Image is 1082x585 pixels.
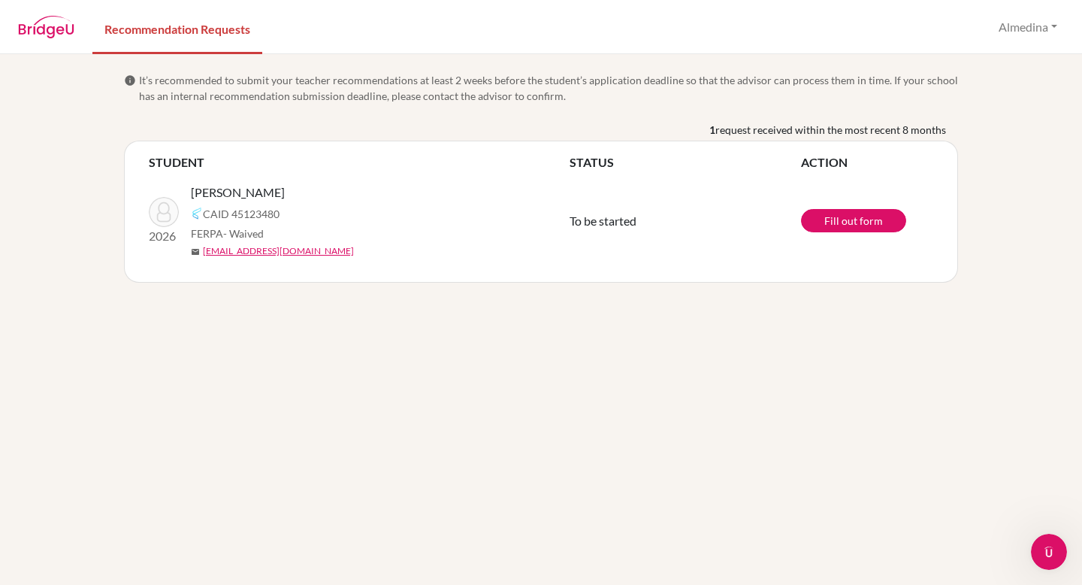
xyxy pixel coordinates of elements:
img: BridgeU logo [18,16,74,38]
a: [EMAIL_ADDRESS][DOMAIN_NAME] [203,244,354,258]
span: FERPA [191,226,264,241]
span: It’s recommended to submit your teacher recommendations at least 2 weeks before the student’s app... [139,72,958,104]
span: mail [191,247,200,256]
span: CAID 45123480 [203,206,280,222]
button: Almedina [992,13,1064,41]
b: 1 [709,122,715,138]
span: [PERSON_NAME] [191,183,285,202]
th: ACTION [801,153,933,171]
img: Gao, Yixin [149,197,179,227]
th: STATUS [570,153,801,171]
th: STUDENT [149,153,570,171]
iframe: Intercom live chat [1031,534,1067,570]
span: To be started [570,214,636,228]
a: Fill out form [801,209,906,232]
span: request received within the most recent 8 months [715,122,946,138]
a: Recommendation Requests [92,2,262,54]
span: - Waived [223,227,264,240]
img: Common App logo [191,208,203,220]
span: info [124,74,136,86]
p: 2026 [149,227,179,245]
